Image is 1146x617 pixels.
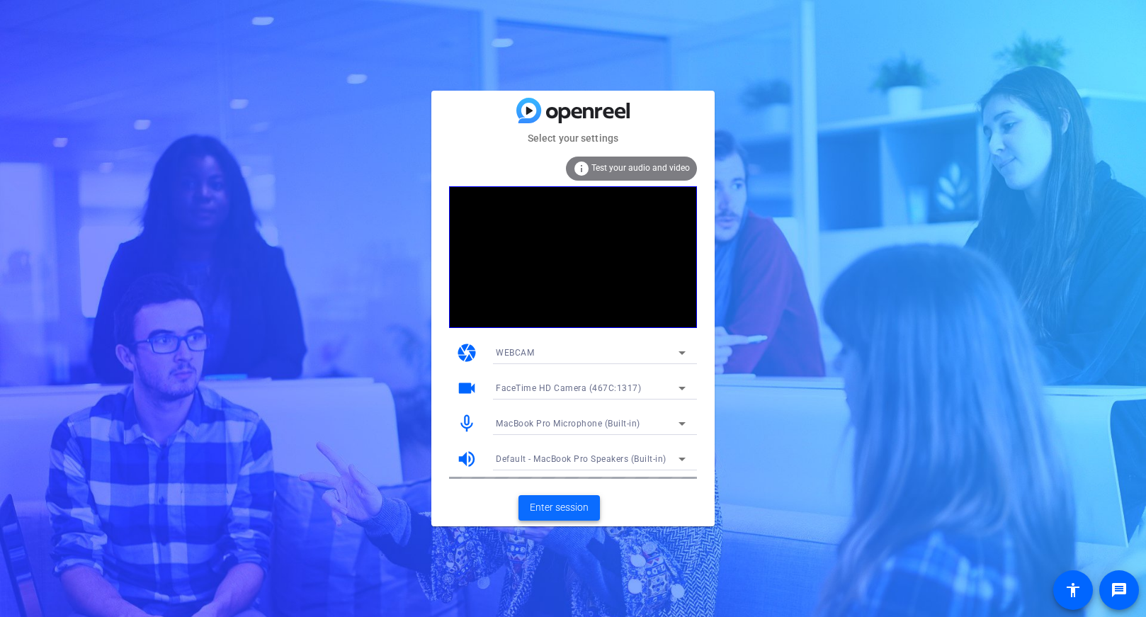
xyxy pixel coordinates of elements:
button: Enter session [518,495,600,521]
mat-icon: mic_none [456,413,477,434]
mat-icon: info [573,160,590,177]
span: WEBCAM [496,348,534,358]
mat-icon: message [1111,582,1128,599]
mat-icon: videocam [456,378,477,399]
img: blue-gradient.svg [516,98,630,123]
mat-card-subtitle: Select your settings [431,130,715,146]
span: FaceTime HD Camera (467C:1317) [496,383,641,393]
mat-icon: volume_up [456,448,477,470]
span: Test your audio and video [591,163,690,173]
span: MacBook Pro Microphone (Built-in) [496,419,640,429]
mat-icon: accessibility [1065,582,1082,599]
span: Enter session [530,500,589,515]
mat-icon: camera [456,342,477,363]
span: Default - MacBook Pro Speakers (Built-in) [496,454,666,464]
